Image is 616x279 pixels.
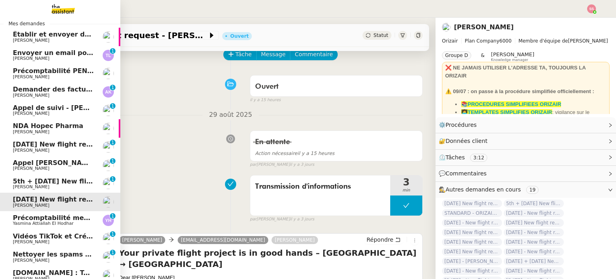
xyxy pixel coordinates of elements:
span: [DATE] - New flight request - [PERSON_NAME] [504,238,564,246]
div: 💬Commentaires [436,166,616,181]
span: [PERSON_NAME] [13,38,49,43]
nz-tag: 19 [526,186,539,194]
nz-badge-sup: 1 [110,231,115,237]
button: Commentaire [290,49,338,60]
span: [DATE] New flight request - [PERSON_NAME] [42,31,208,39]
img: svg [103,215,114,226]
span: [DATE] New flight request - [PERSON_NAME] [13,196,174,203]
div: ⚙️Procédures [436,117,616,133]
div: Ouvert [230,34,249,39]
h4: Your private flight project is in good hands – [GEOGRAPHIC_DATA] → [GEOGRAPHIC_DATA] [119,247,419,270]
img: users%2FCk7ZD5ubFNWivK6gJdIkoi2SB5d2%2Favatar%2F3f84dbb7-4157-4842-a987-fca65a8b7a9a [103,233,114,244]
span: [DATE] New flight request - [PERSON_NAME] [504,219,564,227]
small: [PERSON_NAME] [250,216,314,223]
span: [PERSON_NAME] [13,111,49,116]
span: Autres demandes en cours [446,186,521,193]
button: Tâche [223,49,257,60]
p: 1 [111,158,114,165]
span: Vidéos TikTok et Créatives META - [DATE] [13,232,162,240]
span: 29 août 2025 [203,110,258,120]
span: [EMAIL_ADDRESS][DOMAIN_NAME] [181,237,265,243]
span: Commentaire [295,50,333,59]
img: users%2FW4OQjB9BRtYK2an7yusO0WsYLsD3%2Favatar%2F28027066-518b-424c-8476-65f2e549ac29 [103,160,114,171]
p: 1 [111,103,114,110]
strong: 📚PROCEDURES SIMPLIFIEES ORIZAIR [461,101,561,107]
div: ⏲️Tâches 3:12 [436,150,616,165]
span: min [390,187,422,194]
img: users%2FC9SBsJ0duuaSgpQFj5LgoEX8n0o2%2Favatar%2Fec9d51b8-9413-4189-adfb-7be4d8c96a3c [103,141,114,153]
img: users%2FW4OQjB9BRtYK2an7yusO0WsYLsD3%2Favatar%2F28027066-518b-424c-8476-65f2e549ac29 [103,105,114,116]
span: Mes demandes [4,20,50,28]
span: [DATE] - New flight request - [PERSON_NAME] [504,209,564,217]
span: [DATE] + [DATE] New flight request - [GEOGRAPHIC_DATA] [504,257,564,265]
span: il y a 3 jours [290,161,314,168]
span: Message [261,50,286,59]
strong: ❌ NE JAMAIS UTILISER L'ADRESSE TA, TOUJOURS LA ORIZAIR [445,65,586,79]
span: STANDARD - ORIZAIR - [DATE] [442,209,502,217]
span: Appel [PERSON_NAME] - OPP7010 - NEOP - FORMATION OPCO [13,159,235,167]
nz-badge-sup: 1 [110,85,115,90]
span: Statut [373,33,388,38]
span: il y a 3 jours [290,216,314,223]
span: 6000 [499,38,512,44]
small: [PERSON_NAME] [250,161,314,168]
div: 🕵️Autres demandes en cours 19 [436,182,616,198]
span: Établir et envoyer deux factures trimestrielles [13,31,181,38]
a: [PERSON_NAME] [272,236,318,244]
span: [DATE] New flight request - [PERSON_NAME]Astorina [442,248,502,256]
img: users%2FXPWOVq8PDVf5nBVhDcXguS2COHE3%2Favatar%2F3f89dc26-16aa-490f-9632-b2fdcfc735a1 [103,123,114,134]
nz-badge-sup: 1 [110,140,115,145]
span: [DATE] New flight request - [PERSON_NAME] [13,141,174,148]
span: [PERSON_NAME] [442,37,610,45]
span: [DATE] New flight request - [PERSON_NAME] [442,228,502,236]
nz-tag: 3:12 [470,154,487,162]
span: En attente [255,138,290,146]
span: [PERSON_NAME] [13,74,49,79]
span: [DATE] - New flight request - [PERSON_NAME] [504,267,564,275]
span: [PERSON_NAME] [13,93,49,98]
img: users%2FUQAb0KOQcGeNVnssJf9NPUNij7Q2%2Favatar%2F2b208627-fdf6-43a8-9947-4b7c303c77f2 [103,31,114,43]
span: par [250,161,257,168]
span: [DOMAIN_NAME] : Tenue comptable - Documents et justificatifs à fournir [13,269,276,277]
a: [PERSON_NAME] [454,23,514,31]
span: 🔐 [439,136,491,146]
a: [PERSON_NAME] [119,236,166,244]
img: users%2FC9SBsJ0duuaSgpQFj5LgoEX8n0o2%2Favatar%2Fec9d51b8-9413-4189-adfb-7be4d8c96a3c [103,196,114,208]
nz-badge-sup: 1 [110,103,115,109]
span: Appel de suivi - [PERSON_NAME] [13,104,131,112]
span: Knowledge manager [491,58,528,62]
span: Orizair [442,38,458,44]
span: 3 [390,177,422,187]
span: Répondre [367,236,393,244]
p: 1 [111,48,114,55]
p: 1 [111,85,114,92]
p: 1 [111,140,114,147]
span: Demander des factures pour SARL 2TLR et ACCATEA [13,86,202,93]
span: [DATE] - New flight request - Dema Alz [504,228,564,236]
span: [PERSON_NAME] [13,56,49,61]
span: Plan Company [465,38,499,44]
span: 5th + [DATE] New flight request - [PERSON_NAME][GEOGRAPHIC_DATA] [13,177,271,185]
span: Transmission d'informations [255,181,385,193]
span: [PERSON_NAME] [13,203,49,208]
span: & [481,51,484,62]
span: 5th + [DATE] New flight request - [PERSON_NAME][GEOGRAPHIC_DATA] [504,200,564,208]
p: 1 [111,176,114,183]
span: Précomptabilité PENNYLANE - août 2025 [13,67,160,75]
img: users%2FSoHiyPZ6lTh48rkksBJmVXB4Fxh1%2Favatar%2F784cdfc3-6442-45b8-8ed3-42f1cc9271a4 [103,251,114,263]
button: Répondre [364,235,403,244]
img: users%2FC9SBsJ0duuaSgpQFj5LgoEX8n0o2%2Favatar%2Fec9d51b8-9413-4189-adfb-7be4d8c96a3c [103,178,114,189]
span: il y a 15 heures [250,97,281,104]
span: ⏲️ [439,154,494,161]
span: [PERSON_NAME] [13,166,49,171]
span: Action nécessaire [255,151,298,156]
span: 🕵️ [439,186,542,193]
span: Yasmina Attiallah El Hodhar [13,221,73,226]
span: [DATE] - New flight request - [PERSON_NAME] [442,219,502,227]
app-user-label: Knowledge manager [491,51,534,62]
img: svg [587,4,596,13]
span: NDA Hopec Pharma [13,122,83,130]
span: Envoyer un email pour demander le numéro RNA [13,49,190,57]
nz-badge-sup: 1 [110,213,115,219]
span: Membre d'équipe de [519,38,568,44]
